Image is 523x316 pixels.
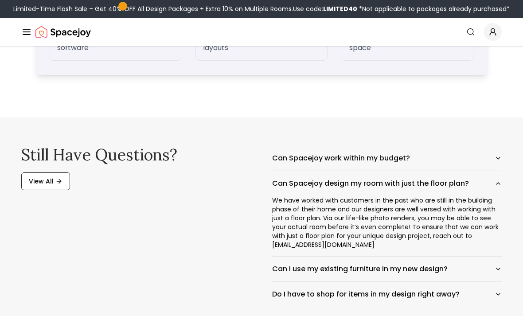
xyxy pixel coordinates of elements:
[272,282,502,307] button: Do I have to shop for items in my design right away?
[293,4,357,13] span: Use code:
[35,23,91,41] img: Spacejoy Logo
[13,4,510,13] div: Limited-Time Flash Sale – Get 40% OFF All Design Packages + Extra 10% on Multiple Rooms.
[272,257,502,281] button: Can I use my existing furniture in my new design?
[272,196,502,256] div: We have worked with customers in the past who are still in the building phase of their home and o...
[35,23,91,41] a: Spacejoy
[272,171,502,196] button: Can Spacejoy design my room with just the floor plan?
[21,172,70,190] a: View All
[21,146,251,164] h2: Still have questions?
[357,4,510,13] span: *Not applicable to packages already purchased*
[323,4,357,13] b: LIMITED40
[21,18,502,46] nav: Global
[272,146,502,171] button: Can Spacejoy work within my budget?
[272,196,502,256] div: Can Spacejoy design my room with just the floor plan?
